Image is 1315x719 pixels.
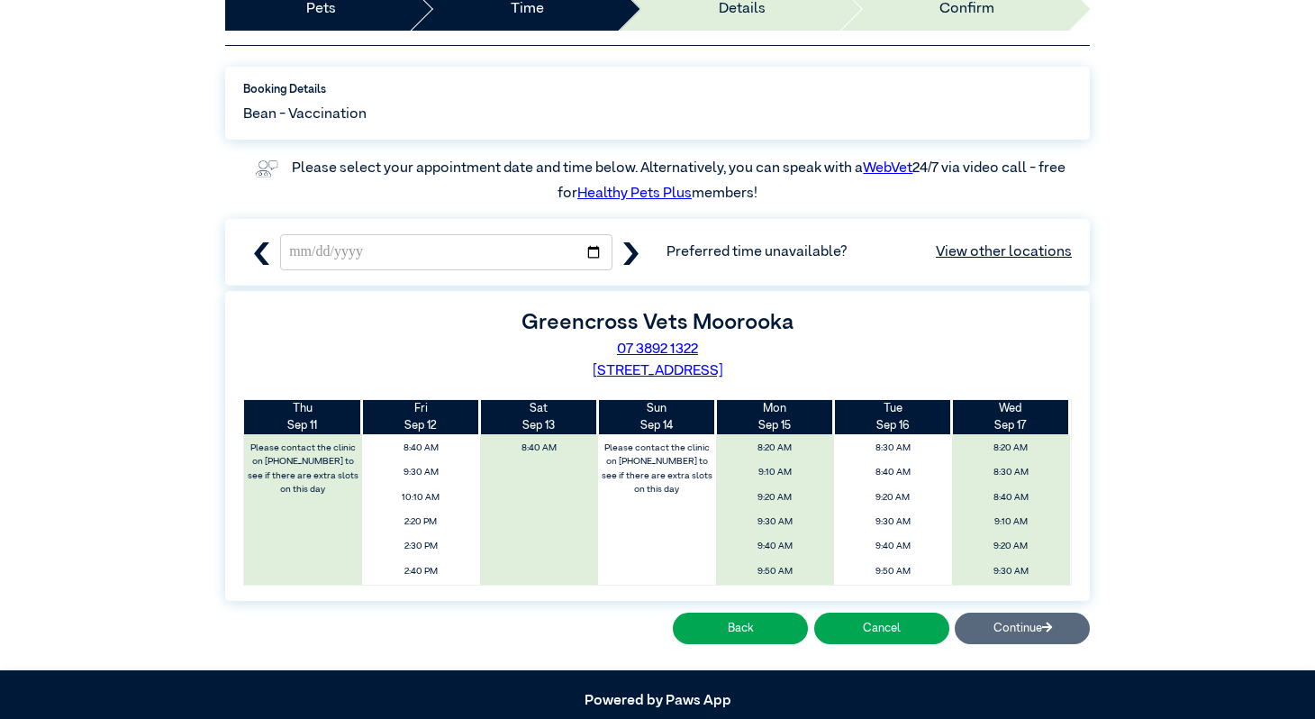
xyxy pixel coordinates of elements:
[839,487,947,508] span: 9:20 AM
[598,400,716,434] th: Sep 14
[367,512,476,532] span: 2:20 PM
[957,536,1065,557] span: 9:20 AM
[244,400,362,434] th: Sep 11
[957,561,1065,582] span: 9:30 AM
[957,487,1065,508] span: 8:40 AM
[246,438,361,500] label: Please contact the clinic on [PHONE_NUMBER] to see if there are extra slots on this day
[952,400,1070,434] th: Sep 17
[593,364,723,378] a: [STREET_ADDRESS]
[721,462,829,483] span: 9:10 AM
[863,161,912,176] a: WebVet
[485,438,593,459] span: 8:40 AM
[839,561,947,582] span: 9:50 AM
[243,104,367,125] span: Bean - Vaccination
[367,487,476,508] span: 10:10 AM
[673,613,808,644] button: Back
[839,512,947,532] span: 9:30 AM
[367,561,476,582] span: 2:40 PM
[249,154,284,183] img: vet
[617,342,698,357] a: 07 3892 1322
[721,487,829,508] span: 9:20 AM
[367,536,476,557] span: 2:30 PM
[599,438,714,500] label: Please contact the clinic on [PHONE_NUMBER] to see if there are extra slots on this day
[367,438,476,459] span: 8:40 AM
[957,438,1065,459] span: 8:20 AM
[721,512,829,532] span: 9:30 AM
[243,81,1072,98] label: Booking Details
[839,438,947,459] span: 8:30 AM
[225,693,1090,710] h5: Powered by Paws App
[839,462,947,483] span: 8:40 AM
[721,536,829,557] span: 9:40 AM
[480,400,598,434] th: Sep 13
[721,438,829,459] span: 8:20 AM
[292,161,1068,201] label: Please select your appointment date and time below. Alternatively, you can speak with a 24/7 via ...
[521,312,794,333] label: Greencross Vets Moorooka
[839,536,947,557] span: 9:40 AM
[834,400,952,434] th: Sep 16
[667,241,1072,263] span: Preferred time unavailable?
[367,462,476,483] span: 9:30 AM
[721,561,829,582] span: 9:50 AM
[814,613,949,644] button: Cancel
[716,400,834,434] th: Sep 15
[957,512,1065,532] span: 9:10 AM
[577,187,692,201] a: Healthy Pets Plus
[362,400,480,434] th: Sep 12
[957,462,1065,483] span: 8:30 AM
[936,241,1072,263] a: View other locations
